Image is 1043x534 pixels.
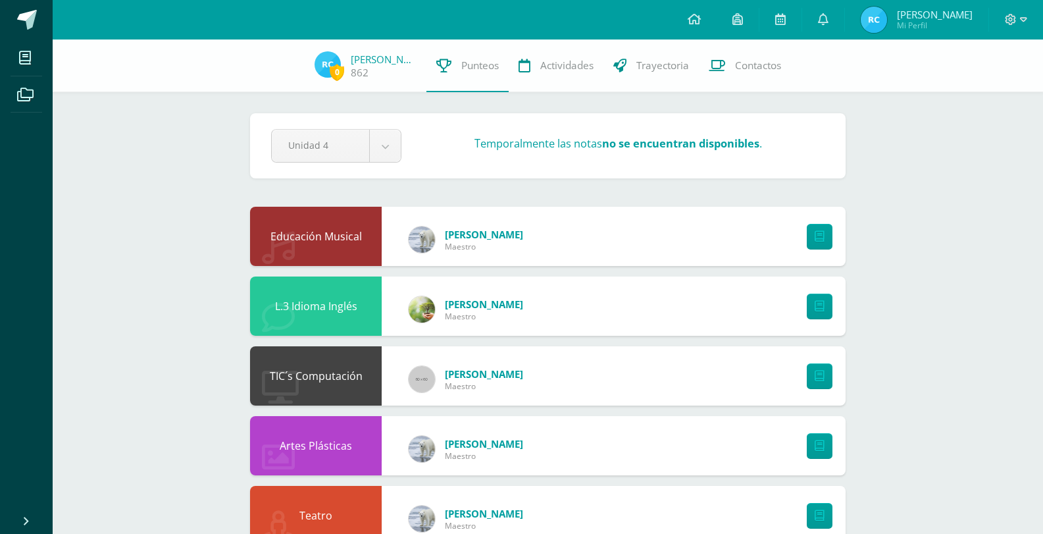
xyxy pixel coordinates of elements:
span: Maestro [445,381,523,392]
img: 60x60 [409,366,435,392]
img: b267056732fc5bd767e1306c90ee396b.png [861,7,887,33]
img: b267056732fc5bd767e1306c90ee396b.png [315,51,341,78]
strong: no se encuentran disponibles [602,136,759,151]
span: [PERSON_NAME] [897,8,973,21]
div: TIC´s Computación [250,346,382,406]
img: bb12ee73cbcbadab578609fc3959b0d5.png [409,227,435,253]
span: Unidad 4 [288,130,353,161]
div: Artes Plásticas [250,416,382,475]
span: Mi Perfil [897,20,973,31]
span: [PERSON_NAME] [445,437,523,450]
span: Trayectoria [636,59,689,72]
a: [PERSON_NAME] [351,53,417,66]
span: [PERSON_NAME] [445,228,523,241]
a: Trayectoria [603,40,699,92]
img: bb12ee73cbcbadab578609fc3959b0d5.png [409,506,435,532]
a: Unidad 4 [272,130,401,162]
span: Maestro [445,520,523,531]
a: Punteos [426,40,509,92]
a: Actividades [509,40,603,92]
img: a5ec97171129a96b385d3d847ecf055b.png [409,296,435,323]
span: Punteos [461,59,499,72]
span: 0 [330,64,344,80]
h3: Temporalmente las notas . [474,136,762,151]
div: Educación Musical [250,207,382,266]
span: Maestro [445,311,523,322]
span: [PERSON_NAME] [445,507,523,520]
div: L.3 Idioma Inglés [250,277,382,336]
span: Maestro [445,241,523,252]
span: Actividades [540,59,594,72]
a: 862 [351,66,369,80]
span: [PERSON_NAME] [445,367,523,381]
span: [PERSON_NAME] [445,298,523,311]
span: Contactos [735,59,781,72]
span: Maestro [445,450,523,462]
a: Contactos [699,40,791,92]
img: bb12ee73cbcbadab578609fc3959b0d5.png [409,436,435,462]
